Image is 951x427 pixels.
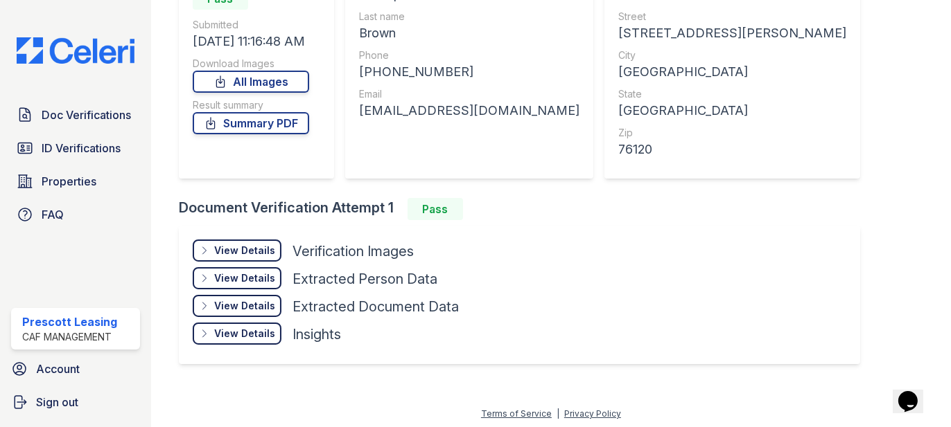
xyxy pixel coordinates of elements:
div: Phone [359,48,579,62]
div: View Details [214,271,275,285]
a: Doc Verifications [11,101,140,129]
div: Submitted [193,18,309,32]
div: Pass [408,198,463,220]
div: Brown [359,24,579,43]
a: FAQ [11,201,140,228]
div: Last name [359,10,579,24]
div: Prescott Leasing [22,314,117,330]
div: Result summary [193,98,309,112]
div: | [557,408,559,419]
div: Insights [293,325,341,344]
div: View Details [214,244,275,257]
div: Document Verification Attempt 1 [179,198,871,220]
span: Doc Verifications [42,107,131,123]
a: Privacy Policy [564,408,621,419]
span: ID Verifications [42,140,121,156]
div: 76120 [618,140,846,159]
div: [EMAIL_ADDRESS][DOMAIN_NAME] [359,101,579,120]
div: Zip [618,126,846,140]
a: Properties [11,167,140,195]
span: FAQ [42,206,64,223]
a: Account [6,355,146,383]
div: [GEOGRAPHIC_DATA] [618,101,846,120]
div: [STREET_ADDRESS][PERSON_NAME] [618,24,846,43]
div: [PHONE_NUMBER] [359,62,579,82]
a: ID Verifications [11,134,140,162]
div: View Details [214,327,275,340]
a: Terms of Service [481,408,552,419]
div: View Details [214,299,275,313]
a: Sign out [6,388,146,416]
div: Email [359,87,579,101]
div: State [618,87,846,101]
div: Verification Images [293,242,414,261]
img: CE_Logo_Blue-a8612792a0a2168367f1c8372b55b34899dd931a85d93a1a3d3e32e68fde9ad4.png [6,37,146,64]
div: [DATE] 11:16:48 AM [193,32,309,51]
div: CAF Management [22,330,117,344]
span: Account [36,361,80,377]
a: Summary PDF [193,112,309,134]
div: City [618,48,846,62]
div: Extracted Document Data [293,297,459,316]
div: Street [618,10,846,24]
span: Properties [42,173,96,190]
div: Extracted Person Data [293,269,437,289]
div: Download Images [193,57,309,71]
div: [GEOGRAPHIC_DATA] [618,62,846,82]
iframe: chat widget [893,372,937,413]
span: Sign out [36,394,78,410]
a: All Images [193,71,309,93]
